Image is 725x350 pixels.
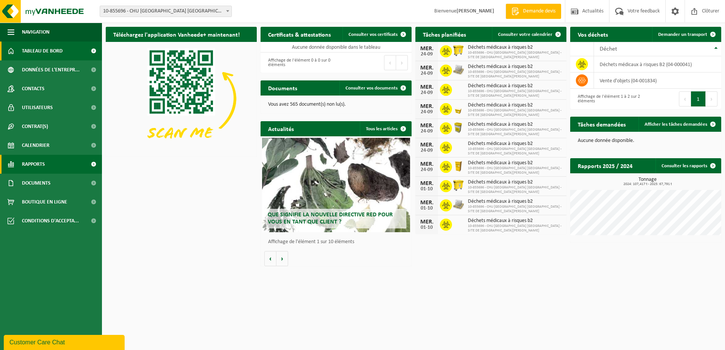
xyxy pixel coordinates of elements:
img: WB-0770-HPE-YW-14 [452,179,465,192]
span: Déchets médicaux à risques b2 [468,102,563,108]
span: Calendrier [22,136,49,155]
div: MER. [419,103,434,109]
span: Consulter votre calendrier [498,32,552,37]
span: Déchets médicaux à risques b2 [468,199,563,205]
span: Déchet [600,46,617,52]
span: 10-855696 - CHU [GEOGRAPHIC_DATA] [GEOGRAPHIC_DATA] - SITE DE [GEOGRAPHIC_DATA][PERSON_NAME] [468,224,563,233]
strong: [PERSON_NAME] [457,8,494,14]
p: Affichage de l'élément 1 sur 10 éléments [268,239,408,245]
span: Contacts [22,79,45,98]
span: 10-855696 - CHU [GEOGRAPHIC_DATA] [GEOGRAPHIC_DATA] - SITE DE [GEOGRAPHIC_DATA][PERSON_NAME] [468,166,563,175]
img: LP-SB-00045-CRB-21 [452,121,465,134]
span: Déchets médicaux à risques b2 [468,83,563,89]
a: Consulter les rapports [656,158,720,173]
button: Previous [384,55,396,70]
span: Conditions d'accepta... [22,211,79,230]
h2: Vos déchets [570,27,615,42]
a: Consulter vos documents [339,80,411,96]
img: LP-SB-00060-HPE-C6 [452,160,465,173]
div: MER. [419,142,434,148]
h2: Actualités [261,121,301,136]
h2: Tâches planifiées [415,27,474,42]
span: 10-855696 - CHU [GEOGRAPHIC_DATA] [GEOGRAPHIC_DATA] - SITE DE [GEOGRAPHIC_DATA][PERSON_NAME] [468,70,563,79]
span: Boutique en ligne [22,193,67,211]
div: MER. [419,123,434,129]
iframe: chat widget [4,333,126,350]
span: Rapports [22,155,45,174]
span: 10-855696 - CHU [GEOGRAPHIC_DATA] [GEOGRAPHIC_DATA] - SITE DE [GEOGRAPHIC_DATA][PERSON_NAME] [468,51,563,60]
div: 24-09 [419,71,434,76]
span: 10-855696 - CHU [GEOGRAPHIC_DATA] [GEOGRAPHIC_DATA] - SITE DE [GEOGRAPHIC_DATA][PERSON_NAME] [468,185,563,194]
div: Affichage de l'élément 0 à 0 sur 0 éléments [264,54,332,71]
div: 01-10 [419,206,434,211]
div: 01-10 [419,225,434,230]
a: Tous les articles [360,121,411,136]
span: Que signifie la nouvelle directive RED pour vous en tant que client ? [268,212,393,225]
span: Documents [22,174,51,193]
a: Demande devis [506,4,561,19]
span: Données de l'entrepr... [22,60,80,79]
span: Consulter vos certificats [349,32,398,37]
div: Affichage de l'élément 1 à 2 sur 2 éléments [574,91,642,107]
img: LP-SB-00030-HPE-C6 [452,102,465,115]
span: Utilisateurs [22,98,53,117]
h2: Téléchargez l'application Vanheede+ maintenant! [106,27,247,42]
td: vente d'objets (04-001834) [594,72,721,89]
span: Contrat(s) [22,117,48,136]
span: 10-855696 - CHU [GEOGRAPHIC_DATA] [GEOGRAPHIC_DATA] - SITE DE [GEOGRAPHIC_DATA][PERSON_NAME] [468,89,563,98]
span: 10-855696 - CHU [GEOGRAPHIC_DATA] [GEOGRAPHIC_DATA] - SITE DE [GEOGRAPHIC_DATA][PERSON_NAME] [468,108,563,117]
img: WB-0770-HPE-YW-14 [452,44,465,57]
span: 10-855696 - CHU [GEOGRAPHIC_DATA] [GEOGRAPHIC_DATA] - SITE DE [GEOGRAPHIC_DATA][PERSON_NAME] [468,147,563,156]
span: Déchets médicaux à risques b2 [468,122,563,128]
div: 24-09 [419,167,434,173]
div: 24-09 [419,52,434,57]
h2: Tâches demandées [570,117,633,131]
span: Déchets médicaux à risques b2 [468,218,563,224]
h2: Certificats & attestations [261,27,338,42]
span: 10-855696 - CHU UCL NAMUR - SITE DE SAINTE-ELISABETH - NAMUR [100,6,231,17]
span: Navigation [22,23,49,42]
button: Next [396,55,408,70]
td: Aucune donnée disponible dans le tableau [261,42,412,52]
span: 10-855696 - CHU [GEOGRAPHIC_DATA] [GEOGRAPHIC_DATA] - SITE DE [GEOGRAPHIC_DATA][PERSON_NAME] [468,128,563,137]
div: MER. [419,219,434,225]
button: 1 [691,91,706,106]
button: Vorige [264,251,276,266]
span: Déchets médicaux à risques b2 [468,160,563,166]
span: 10-855696 - CHU [GEOGRAPHIC_DATA] [GEOGRAPHIC_DATA] - SITE DE [GEOGRAPHIC_DATA][PERSON_NAME] [468,205,563,214]
div: 24-09 [419,148,434,153]
span: Déchets médicaux à risques b2 [468,141,563,147]
span: Consulter vos documents [346,86,398,91]
p: Aucune donnée disponible. [578,138,714,143]
span: Tableau de bord [22,42,63,60]
span: Déchets médicaux à risques b2 [468,64,563,70]
span: Afficher les tâches demandées [645,122,707,127]
span: Déchets médicaux à risques b2 [468,179,563,185]
span: Demander un transport [658,32,707,37]
span: 2024: 107,417 t - 2025: 67,791 t [574,182,721,186]
button: Next [706,91,717,106]
span: Déchets médicaux à risques b2 [468,45,563,51]
td: déchets médicaux à risques B2 (04-000041) [594,56,721,72]
span: Demande devis [521,8,557,15]
h2: Rapports 2025 / 2024 [570,158,640,173]
button: Volgende [276,251,288,266]
div: 24-09 [419,129,434,134]
div: MER. [419,84,434,90]
div: MER. [419,46,434,52]
div: MER. [419,180,434,187]
img: Download de VHEPlus App [106,42,257,155]
h3: Tonnage [574,177,721,186]
a: Afficher les tâches demandées [639,117,720,132]
h2: Documents [261,80,305,95]
div: MER. [419,65,434,71]
button: Previous [679,91,691,106]
a: Consulter vos certificats [342,27,411,42]
img: LP-PA-00000-WDN-11 [452,63,465,76]
img: LP-PA-00000-WDN-11 [452,198,465,211]
a: Consulter votre calendrier [492,27,566,42]
a: Demander un transport [652,27,720,42]
p: Vous avez 565 document(s) non lu(s). [268,102,404,107]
